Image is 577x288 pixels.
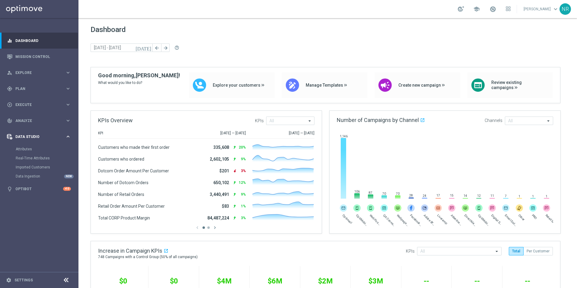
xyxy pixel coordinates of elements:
[15,49,71,65] a: Mission Control
[559,3,571,15] div: NR
[7,38,71,43] button: equalizer Dashboard
[6,277,11,283] i: settings
[7,86,65,91] div: Plan
[7,118,71,123] button: track_changes Analyze keyboard_arrow_right
[7,86,12,91] i: gps_fixed
[15,33,71,49] a: Dashboard
[523,5,559,14] a: [PERSON_NAME]keyboard_arrow_down
[552,6,559,12] span: keyboard_arrow_down
[63,187,71,191] div: +10
[15,135,65,139] span: Data Studio
[15,87,65,91] span: Plan
[7,70,65,75] div: Explore
[16,147,63,152] a: Attributes
[7,181,71,197] div: Optibot
[7,102,71,107] button: play_circle_outline Execute keyboard_arrow_right
[7,70,12,75] i: person_search
[7,187,71,191] button: lightbulb Optibot +10
[7,70,71,75] button: person_search Explore keyboard_arrow_right
[16,145,78,154] div: Attributes
[16,154,78,163] div: Real-Time Attributes
[7,134,71,139] button: Data Studio keyboard_arrow_right
[7,118,65,123] div: Analyze
[16,156,63,161] a: Real-Time Attributes
[15,71,65,75] span: Explore
[14,278,33,282] a: Settings
[65,102,71,107] i: keyboard_arrow_right
[7,186,12,192] i: lightbulb
[16,163,78,172] div: Imported Customers
[7,54,71,59] button: Mission Control
[65,70,71,75] i: keyboard_arrow_right
[15,181,63,197] a: Optibot
[7,38,12,43] i: equalizer
[15,119,65,123] span: Analyze
[7,102,65,107] div: Execute
[7,86,71,91] button: gps_fixed Plan keyboard_arrow_right
[65,134,71,139] i: keyboard_arrow_right
[16,174,63,179] a: Data Ingestion
[7,33,71,49] div: Dashboard
[7,49,71,65] div: Mission Control
[64,174,74,178] div: NEW
[7,102,12,107] i: play_circle_outline
[7,118,12,123] i: track_changes
[65,118,71,123] i: keyboard_arrow_right
[16,172,78,181] div: Data Ingestion
[15,103,65,107] span: Execute
[7,134,65,139] div: Data Studio
[65,86,71,91] i: keyboard_arrow_right
[16,165,63,170] a: Imported Customers
[473,6,480,12] span: school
